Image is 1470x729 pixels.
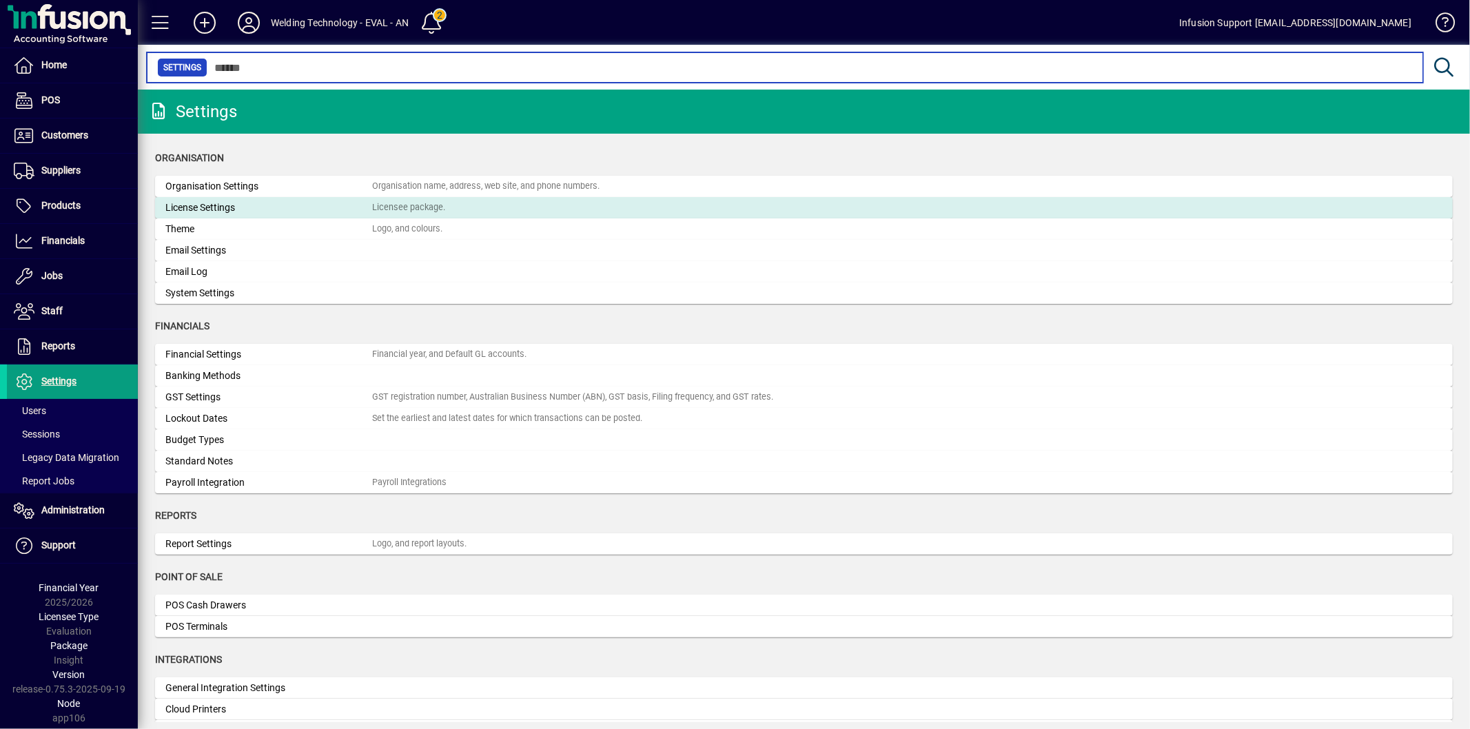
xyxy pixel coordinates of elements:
span: Integrations [155,654,222,665]
span: Home [41,59,67,70]
span: Settings [163,61,201,74]
span: Administration [41,504,105,515]
div: Financial year, and Default GL accounts. [372,348,527,361]
div: Infusion Support [EMAIL_ADDRESS][DOMAIN_NAME] [1179,12,1411,34]
div: Lockout Dates [165,411,372,426]
a: Home [7,48,138,83]
span: Products [41,200,81,211]
div: Email Log [165,265,372,279]
a: General Integration Settings [155,677,1453,699]
span: Point of Sale [155,571,223,582]
a: Financials [7,224,138,258]
a: POS [7,83,138,118]
div: Report Settings [165,537,372,551]
span: Users [14,405,46,416]
span: Staff [41,305,63,316]
a: ThemeLogo, and colours. [155,218,1453,240]
span: POS [41,94,60,105]
span: Financial Year [39,582,99,593]
a: Report SettingsLogo, and report layouts. [155,533,1453,555]
div: GST Settings [165,390,372,404]
a: Email Settings [155,240,1453,261]
a: Payroll IntegrationPayroll Integrations [155,472,1453,493]
div: Logo, and colours. [372,223,442,236]
div: POS Cash Drawers [165,598,372,613]
div: Organisation Settings [165,179,372,194]
div: GST registration number, Australian Business Number (ABN), GST basis, Filing frequency, and GST r... [372,391,773,404]
a: Sessions [7,422,138,446]
div: Budget Types [165,433,372,447]
a: Staff [7,294,138,329]
div: Financial Settings [165,347,372,362]
div: Email Settings [165,243,372,258]
span: Support [41,540,76,551]
div: Cloud Printers [165,702,372,717]
div: General Integration Settings [165,681,372,695]
a: Administration [7,493,138,528]
div: Payroll Integrations [372,476,447,489]
a: Customers [7,119,138,153]
div: Welding Technology - EVAL - AN [271,12,409,34]
span: Version [53,669,85,680]
a: Suppliers [7,154,138,188]
a: Knowledge Base [1425,3,1453,48]
span: Package [50,640,88,651]
span: Reports [155,510,196,521]
a: Lockout DatesSet the earliest and latest dates for which transactions can be posted. [155,408,1453,429]
a: Products [7,189,138,223]
span: Financials [155,320,210,331]
div: Banking Methods [165,369,372,383]
a: Legacy Data Migration [7,446,138,469]
a: Organisation SettingsOrganisation name, address, web site, and phone numbers. [155,176,1453,197]
span: Sessions [14,429,60,440]
a: Support [7,528,138,563]
button: Add [183,10,227,35]
div: System Settings [165,286,372,300]
span: Legacy Data Migration [14,452,119,463]
div: Payroll Integration [165,475,372,490]
div: Licensee package. [372,201,445,214]
button: Profile [227,10,271,35]
div: Organisation name, address, web site, and phone numbers. [372,180,600,193]
div: Set the earliest and latest dates for which transactions can be posted. [372,412,642,425]
span: Licensee Type [39,611,99,622]
span: Node [58,698,81,709]
a: Financial SettingsFinancial year, and Default GL accounts. [155,344,1453,365]
span: Suppliers [41,165,81,176]
div: Settings [148,101,237,123]
div: Theme [165,222,372,236]
a: Cloud Printers [155,699,1453,720]
span: Organisation [155,152,224,163]
a: System Settings [155,283,1453,304]
a: Banking Methods [155,365,1453,387]
span: Jobs [41,270,63,281]
a: Standard Notes [155,451,1453,472]
span: Reports [41,340,75,351]
div: Standard Notes [165,454,372,469]
span: Settings [41,376,76,387]
span: Financials [41,235,85,246]
a: Email Log [155,261,1453,283]
span: Report Jobs [14,475,74,486]
a: GST SettingsGST registration number, Australian Business Number (ABN), GST basis, Filing frequenc... [155,387,1453,408]
a: Reports [7,329,138,364]
span: Customers [41,130,88,141]
a: Report Jobs [7,469,138,493]
div: Logo, and report layouts. [372,537,467,551]
a: License SettingsLicensee package. [155,197,1453,218]
a: Users [7,399,138,422]
a: POS Terminals [155,616,1453,637]
a: Jobs [7,259,138,294]
a: POS Cash Drawers [155,595,1453,616]
div: License Settings [165,201,372,215]
div: POS Terminals [165,619,372,634]
a: Budget Types [155,429,1453,451]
